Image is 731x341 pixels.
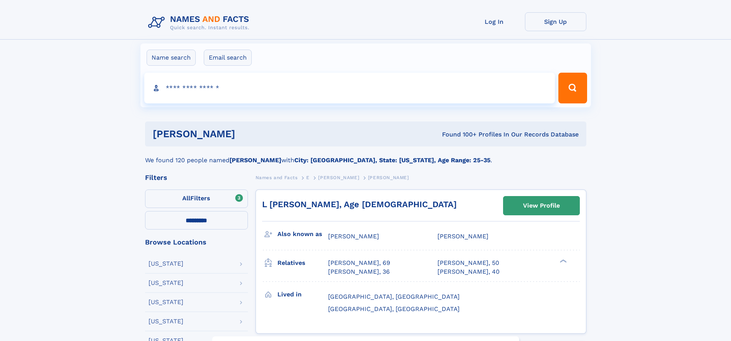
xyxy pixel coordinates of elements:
[523,197,560,215] div: View Profile
[145,12,256,33] img: Logo Names and Facts
[145,174,248,181] div: Filters
[503,196,579,215] a: View Profile
[262,200,457,209] a: L [PERSON_NAME], Age [DEMOGRAPHIC_DATA]
[306,175,310,180] span: E
[145,239,248,246] div: Browse Locations
[256,173,298,182] a: Names and Facts
[229,156,281,164] b: [PERSON_NAME]
[328,293,460,300] span: [GEOGRAPHIC_DATA], [GEOGRAPHIC_DATA]
[558,73,587,103] button: Search Button
[277,256,328,269] h3: Relatives
[437,233,488,240] span: [PERSON_NAME]
[437,268,500,276] a: [PERSON_NAME], 40
[277,288,328,301] h3: Lived in
[182,195,190,202] span: All
[328,305,460,313] span: [GEOGRAPHIC_DATA], [GEOGRAPHIC_DATA]
[145,146,586,165] div: We found 120 people named with .
[144,73,555,103] input: search input
[149,299,183,305] div: [US_STATE]
[204,50,252,66] label: Email search
[294,156,490,164] b: City: [GEOGRAPHIC_DATA], State: [US_STATE], Age Range: 25-35
[149,318,183,324] div: [US_STATE]
[368,175,409,180] span: [PERSON_NAME]
[277,228,328,241] h3: Also known as
[437,259,499,267] a: [PERSON_NAME], 50
[464,12,525,31] a: Log In
[147,50,196,66] label: Name search
[149,280,183,286] div: [US_STATE]
[558,259,567,264] div: ❯
[306,173,310,182] a: E
[145,190,248,208] label: Filters
[525,12,586,31] a: Sign Up
[328,268,390,276] a: [PERSON_NAME], 36
[149,261,183,267] div: [US_STATE]
[153,129,339,139] h1: [PERSON_NAME]
[328,259,390,267] a: [PERSON_NAME], 69
[338,130,579,139] div: Found 100+ Profiles In Our Records Database
[318,173,359,182] a: [PERSON_NAME]
[318,175,359,180] span: [PERSON_NAME]
[328,233,379,240] span: [PERSON_NAME]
